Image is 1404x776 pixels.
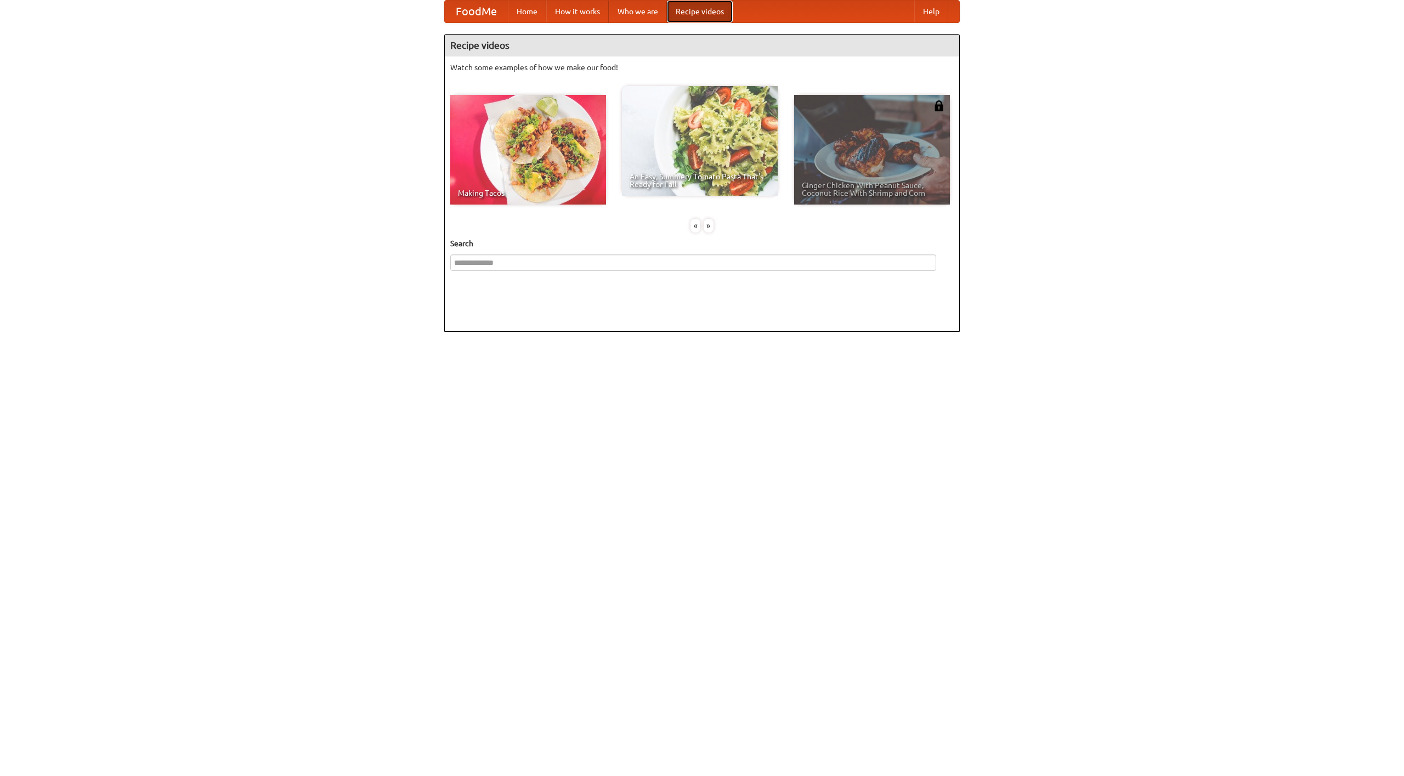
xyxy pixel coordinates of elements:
a: How it works [546,1,609,22]
span: An Easy, Summery Tomato Pasta That's Ready for Fall [630,173,770,188]
a: Recipe videos [667,1,733,22]
div: « [690,219,700,233]
p: Watch some examples of how we make our food! [450,62,954,73]
img: 483408.png [933,100,944,111]
a: Help [914,1,948,22]
span: Making Tacos [458,189,598,197]
a: Who we are [609,1,667,22]
a: An Easy, Summery Tomato Pasta That's Ready for Fall [622,86,778,196]
a: FoodMe [445,1,508,22]
div: » [704,219,714,233]
a: Making Tacos [450,95,606,205]
a: Home [508,1,546,22]
h4: Recipe videos [445,35,959,56]
h5: Search [450,238,954,249]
